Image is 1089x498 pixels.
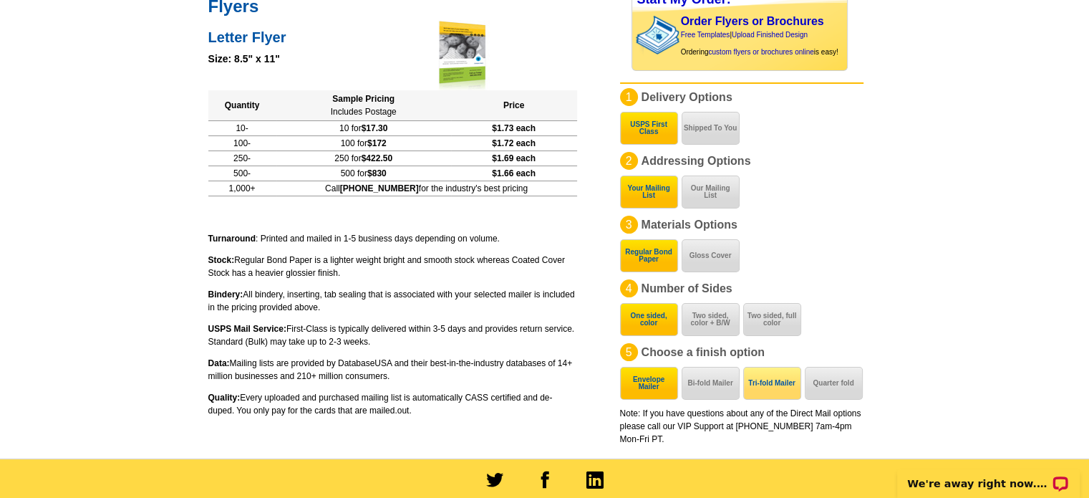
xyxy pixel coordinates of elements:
div: Note: If you have questions about any of the Direct Mail options please call our VIP Support at [... [620,407,863,446]
div: 2 [620,152,638,170]
p: All bindery, inserting, tab sealing that is associated with your selected mailer is included in t... [208,288,577,314]
img: background image for brochures and flyers arrow [632,11,644,59]
td: 250- [208,150,276,166]
a: Order Flyers or Brochures [681,15,824,27]
b: Stock: [208,255,235,265]
span: $1.66 each [492,168,536,178]
a: Upload Finished Design [732,31,808,39]
button: Quarter fold [805,367,863,400]
p: First-Class is typically delivered within 3-5 days and provides return service. Standard (Bulk) m... [208,322,577,348]
span: Delivery Options [642,91,732,103]
span: $1.73 each [492,123,536,133]
th: Sample Pricing [276,90,451,121]
span: Number of Sides [642,282,732,295]
iframe: LiveChat chat widget [888,453,1089,498]
button: Envelope Mailer [620,367,678,400]
b: USPS Mail Service: [208,324,286,334]
span: Includes Postage [331,107,397,117]
a: Free Templates [681,31,730,39]
span: $1.69 each [492,153,536,163]
span: Addressing Options [642,155,751,167]
div: 3 [620,216,638,234]
span: Materials Options [642,219,737,231]
td: 500- [208,166,276,181]
span: Choose a finish option [642,346,765,358]
a: custom flyers or brochures online [708,48,813,56]
button: Two sided, color + B/W [682,303,740,336]
div: 5 [620,343,638,361]
button: Shipped To You [682,112,740,145]
b: Quality: [208,393,241,403]
button: Our Mailing List [682,176,740,209]
button: Gloss Cover [682,239,740,272]
td: Call for the industry's best pricing [276,181,577,196]
p: Every uploaded and purchased mailing list is automatically CASS certified and de-duped. You only ... [208,391,577,417]
button: Two sided, full color [743,303,801,336]
button: Bi-fold Mailer [682,367,740,400]
button: One sided, color [620,303,678,336]
p: Mailing lists are provided by DatabaseUSA and their best-in-the-industry databases of 14+ million... [208,357,577,383]
button: Your Mailing List [620,176,678,209]
td: 1,000+ [208,181,276,196]
div: Size: 8.5" x 11" [208,52,577,67]
b: [PHONE_NUMBER] [340,183,419,193]
th: Quantity [208,90,276,121]
span: $422.50 [362,153,392,163]
div: 4 [620,279,638,297]
span: | Ordering is easy! [681,31,838,56]
span: $830 [367,168,387,178]
button: USPS First Class [620,112,678,145]
td: 10 for [276,120,451,135]
td: 500 for [276,166,451,181]
p: : Printed and mailed in 1-5 business days depending on volume. [208,232,577,245]
td: 250 for [276,150,451,166]
b: Bindery: [208,289,243,300]
img: stack of brochures with custom content [636,11,687,59]
span: $172 [367,138,387,148]
p: Regular Bond Paper is a lighter weight bright and smooth stock whereas Coated Cover Stock has a h... [208,254,577,279]
button: Regular Bond Paper [620,239,678,272]
span: $17.30 [362,123,388,133]
td: 100- [208,135,276,150]
div: 1 [620,88,638,106]
th: Price [451,90,577,121]
span: $1.72 each [492,138,536,148]
h2: Letter Flyer [208,25,577,46]
button: Tri-fold Mailer [743,367,801,400]
b: Data: [208,358,230,368]
b: Turnaround [208,234,256,244]
td: 10- [208,120,276,135]
td: 100 for [276,135,451,150]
